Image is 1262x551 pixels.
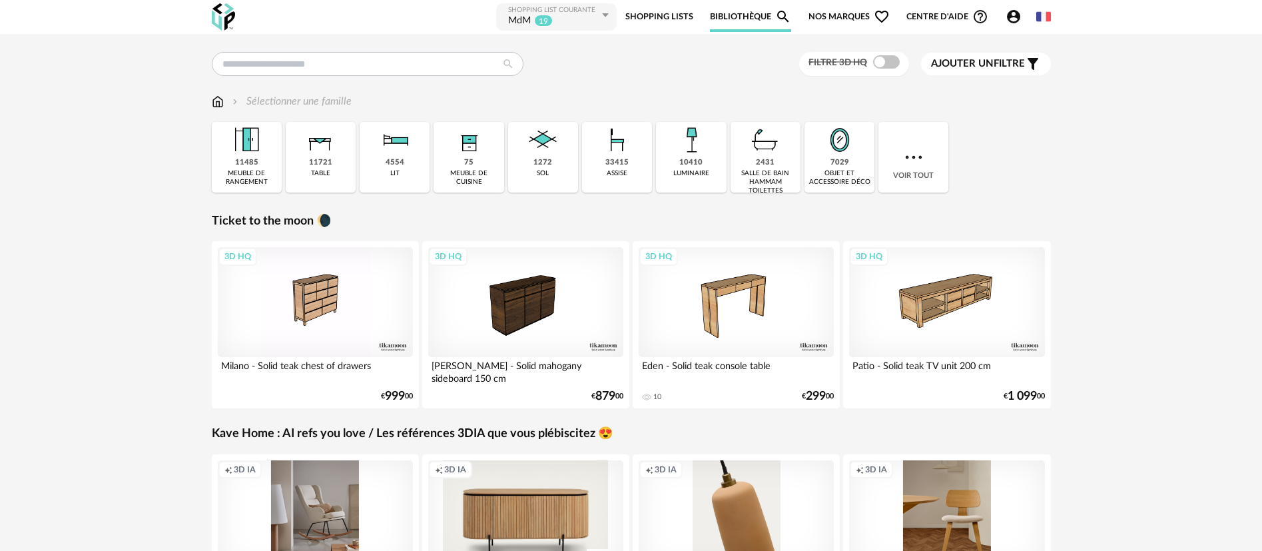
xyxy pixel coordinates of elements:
[444,464,466,475] span: 3D IA
[534,15,553,27] sup: 19
[1004,392,1045,401] div: € 00
[464,158,473,168] div: 75
[921,53,1051,75] button: Ajouter unfiltre Filter icon
[212,94,224,109] img: svg+xml;base64,PHN2ZyB3aWR0aD0iMTYiIGhlaWdodD0iMTciIHZpZXdCb3g9IjAgMCAxNiAxNyIgZmlsbD0ibm9uZSIgeG...
[377,122,413,158] img: Literie.png
[537,169,549,178] div: sol
[224,464,232,475] span: Creation icon
[234,464,256,475] span: 3D IA
[806,392,826,401] span: 299
[591,392,623,401] div: € 00
[386,158,404,168] div: 4554
[679,158,703,168] div: 10410
[302,122,338,158] img: Table.png
[216,169,278,187] div: meuble de rangement
[525,122,561,158] img: Sol.png
[1006,9,1022,25] span: Account Circle icon
[390,169,400,178] div: lit
[451,122,487,158] img: Rangement.png
[802,392,834,401] div: € 00
[673,169,709,178] div: luminaire
[775,9,791,25] span: Magnify icon
[639,357,834,384] div: Eden - Solid teak console table
[902,145,926,169] img: more.7b13dc1.svg
[808,169,870,187] div: objet et accessoire déco
[808,2,890,32] span: Nos marques
[228,122,264,158] img: Meuble%20de%20rangement.png
[865,464,887,475] span: 3D IA
[435,464,443,475] span: Creation icon
[422,241,630,408] a: 3D HQ [PERSON_NAME] - Solid mahogany sideboard 150 cm €87900
[385,392,405,401] span: 999
[599,122,635,158] img: Assise.png
[212,426,613,442] a: Kave Home : AI refs you love / Les références 3DIA que vous plébiscitez 😍
[972,9,988,25] span: Help Circle Outline icon
[429,248,468,265] div: 3D HQ
[309,158,332,168] div: 11721
[428,357,624,384] div: [PERSON_NAME] - Solid mahogany sideboard 150 cm
[756,158,775,168] div: 2431
[653,392,661,402] div: 10
[808,58,867,67] span: Filtre 3D HQ
[747,122,783,158] img: Salle%20de%20bain.png
[931,57,1025,71] span: filtre
[1008,392,1037,401] span: 1 099
[625,2,693,32] a: Shopping Lists
[533,158,552,168] div: 1272
[849,357,1045,384] div: Patio - Solid teak TV unit 200 cm
[212,3,235,31] img: OXP
[218,357,414,384] div: Milano - Solid teak chest of drawers
[595,392,615,401] span: 879
[878,122,948,193] div: Voir tout
[1006,9,1028,25] span: Account Circle icon
[906,9,988,25] span: Centre d'aideHelp Circle Outline icon
[212,214,331,229] a: Ticket to the moon 🌘
[605,158,629,168] div: 33415
[438,169,499,187] div: meuble de cuisine
[230,94,352,109] div: Sélectionner une famille
[1025,56,1041,72] span: Filter icon
[1036,9,1051,24] img: fr
[645,464,653,475] span: Creation icon
[235,158,258,168] div: 11485
[673,122,709,158] img: Luminaire.png
[843,241,1051,408] a: 3D HQ Patio - Solid teak TV unit 200 cm €1 09900
[311,169,330,178] div: table
[856,464,864,475] span: Creation icon
[874,9,890,25] span: Heart Outline icon
[830,158,849,168] div: 7029
[655,464,677,475] span: 3D IA
[850,248,888,265] div: 3D HQ
[508,15,531,28] div: MdM
[218,248,257,265] div: 3D HQ
[230,94,240,109] img: svg+xml;base64,PHN2ZyB3aWR0aD0iMTYiIGhlaWdodD0iMTYiIHZpZXdCb3g9IjAgMCAxNiAxNiIgZmlsbD0ibm9uZSIgeG...
[710,2,791,32] a: BibliothèqueMagnify icon
[212,241,420,408] a: 3D HQ Milano - Solid teak chest of drawers €99900
[822,122,858,158] img: Miroir.png
[508,6,599,15] div: Shopping List courante
[381,392,413,401] div: € 00
[931,59,994,69] span: Ajouter un
[607,169,627,178] div: assise
[639,248,678,265] div: 3D HQ
[735,169,796,195] div: salle de bain hammam toilettes
[633,241,840,408] a: 3D HQ Eden - Solid teak console table 10 €29900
